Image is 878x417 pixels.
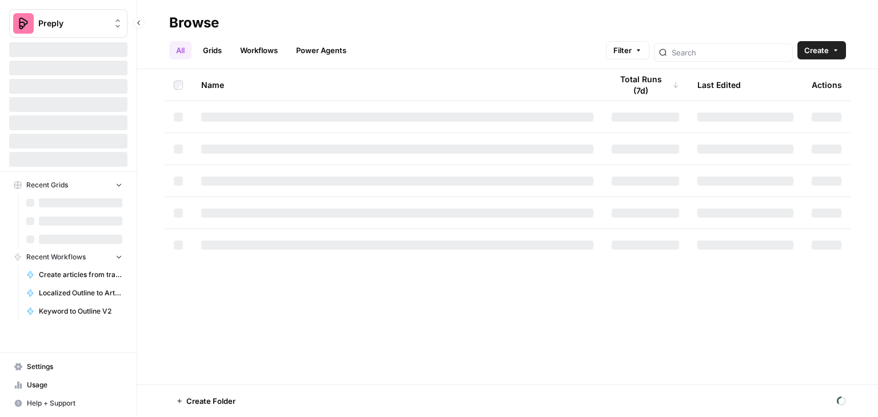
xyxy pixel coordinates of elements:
button: Create [797,41,846,59]
a: Settings [9,358,127,376]
a: Usage [9,376,127,394]
span: Recent Workflows [26,252,86,262]
img: Preply Logo [13,13,34,34]
button: Recent Workflows [9,248,127,266]
span: Create [804,45,829,56]
span: Settings [27,362,122,372]
div: Total Runs (7d) [612,69,679,101]
a: Keyword to Outline V2 [21,302,127,320]
a: Power Agents [289,41,353,59]
button: Help + Support [9,394,127,412]
span: Help + Support [27,398,122,408]
button: Filter [606,41,649,59]
span: Filter [613,45,632,56]
span: Localized Outline to Article [39,288,122,298]
input: Search [672,47,788,58]
span: Recent Grids [26,180,68,190]
div: Name [201,69,593,101]
a: All [169,41,191,59]
a: Grids [196,41,229,59]
div: Browse [169,14,219,32]
span: Usage [27,380,122,390]
span: Preply [38,18,107,29]
button: Recent Grids [9,177,127,194]
span: Create Folder [186,395,236,407]
a: Create articles from transcript [21,266,127,284]
button: Create Folder [169,392,242,410]
span: Keyword to Outline V2 [39,306,122,316]
div: Actions [812,69,842,101]
div: Last Edited [697,69,741,101]
a: Localized Outline to Article [21,284,127,302]
a: Workflows [233,41,285,59]
span: Create articles from transcript [39,270,122,280]
button: Workspace: Preply [9,9,127,38]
